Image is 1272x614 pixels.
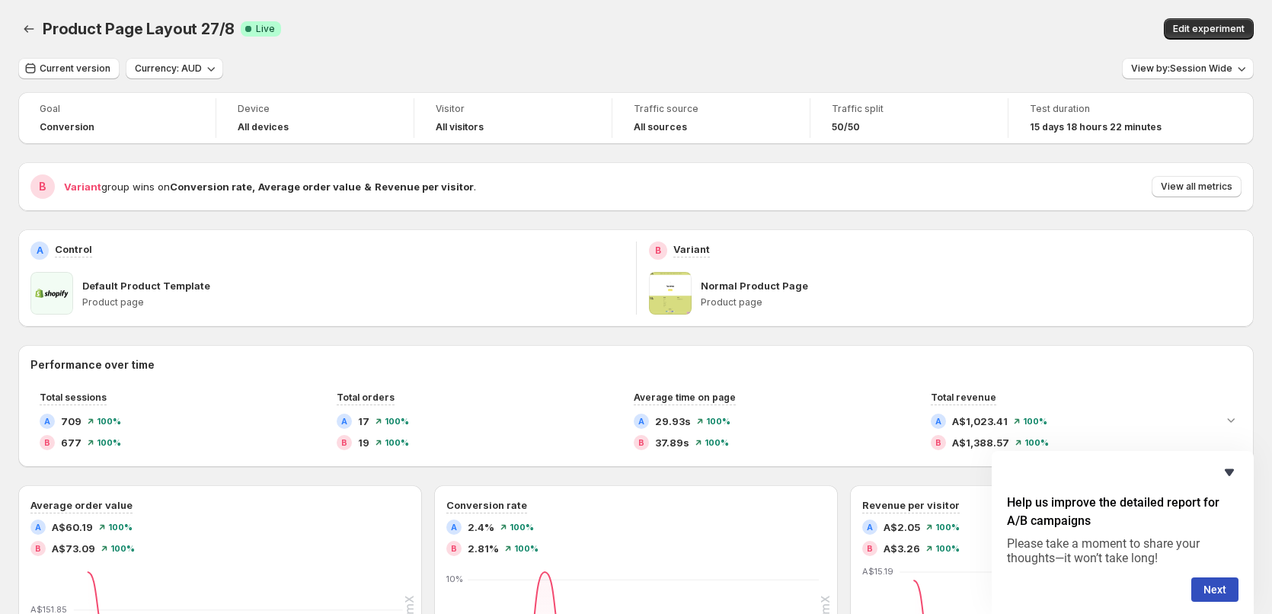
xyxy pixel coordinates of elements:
[258,181,361,193] strong: Average order value
[37,245,43,257] h2: A
[862,566,893,577] text: A$15.19
[436,101,590,135] a: VisitorAll visitors
[341,438,347,447] h2: B
[655,435,689,450] span: 37.89s
[358,435,369,450] span: 19
[446,574,463,584] text: 10%
[832,121,860,133] span: 50/50
[1173,23,1245,35] span: Edit experiment
[82,296,624,309] p: Product page
[337,392,395,403] span: Total orders
[40,121,94,133] span: Conversion
[40,392,107,403] span: Total sessions
[446,497,527,513] h3: Conversion rate
[238,101,392,135] a: DeviceAll devices
[884,520,920,535] span: A$2.05
[40,62,110,75] span: Current version
[701,278,808,293] p: Normal Product Page
[451,523,457,532] h2: A
[358,414,369,429] span: 17
[40,101,194,135] a: GoalConversion
[39,179,46,194] h2: B
[44,438,50,447] h2: B
[108,523,133,532] span: 100 %
[935,544,960,553] span: 100 %
[451,544,457,553] h2: B
[1131,62,1232,75] span: View by: Session Wide
[385,438,409,447] span: 100 %
[341,417,347,426] h2: A
[832,103,986,115] span: Traffic split
[110,544,135,553] span: 100 %
[867,544,873,553] h2: B
[252,181,255,193] strong: ,
[706,417,730,426] span: 100 %
[238,103,392,115] span: Device
[649,272,692,315] img: Normal Product Page
[238,121,289,133] h4: All devices
[634,101,788,135] a: Traffic sourceAll sources
[256,23,275,35] span: Live
[385,417,409,426] span: 100 %
[126,58,223,79] button: Currency: AUD
[1191,577,1238,602] button: Next question
[935,417,941,426] h2: A
[935,523,960,532] span: 100 %
[40,103,194,115] span: Goal
[97,438,121,447] span: 100 %
[1007,494,1238,530] h2: Help us improve the detailed report for A/B campaigns
[1161,181,1232,193] span: View all metrics
[634,103,788,115] span: Traffic source
[55,241,92,257] p: Control
[673,241,710,257] p: Variant
[514,544,539,553] span: 100 %
[1030,121,1162,133] span: 15 days 18 hours 22 minutes
[510,523,534,532] span: 100 %
[35,523,41,532] h2: A
[30,272,73,315] img: Default Product Template
[1220,409,1242,430] button: Expand chart
[638,417,644,426] h2: A
[832,101,986,135] a: Traffic split50/50
[638,438,644,447] h2: B
[1152,176,1242,197] button: View all metrics
[61,435,81,450] span: 677
[701,296,1242,309] p: Product page
[1007,463,1238,602] div: Help us improve the detailed report for A/B campaigns
[634,121,687,133] h4: All sources
[135,62,202,75] span: Currency: AUD
[952,414,1008,429] span: A$1,023.41
[935,438,941,447] h2: B
[1220,463,1238,481] button: Hide survey
[1030,103,1185,115] span: Test duration
[1023,417,1047,426] span: 100 %
[82,278,210,293] p: Default Product Template
[1007,536,1238,565] p: Please take a moment to share your thoughts—it won’t take long!
[655,245,661,257] h2: B
[436,103,590,115] span: Visitor
[170,181,252,193] strong: Conversion rate
[1024,438,1049,447] span: 100 %
[30,497,133,513] h3: Average order value
[634,392,736,403] span: Average time on page
[655,414,691,429] span: 29.93s
[468,541,499,556] span: 2.81%
[1164,18,1254,40] button: Edit experiment
[64,181,476,193] span: group wins on .
[52,520,93,535] span: A$60.19
[931,392,996,403] span: Total revenue
[705,438,729,447] span: 100 %
[18,18,40,40] button: Back
[43,20,235,38] span: Product Page Layout 27/8
[18,58,120,79] button: Current version
[436,121,484,133] h4: All visitors
[884,541,920,556] span: A$3.26
[35,544,41,553] h2: B
[1030,101,1185,135] a: Test duration15 days 18 hours 22 minutes
[30,357,1242,373] h2: Performance over time
[52,541,95,556] span: A$73.09
[468,520,494,535] span: 2.4%
[375,181,474,193] strong: Revenue per visitor
[862,497,960,513] h3: Revenue per visitor
[64,181,101,193] span: Variant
